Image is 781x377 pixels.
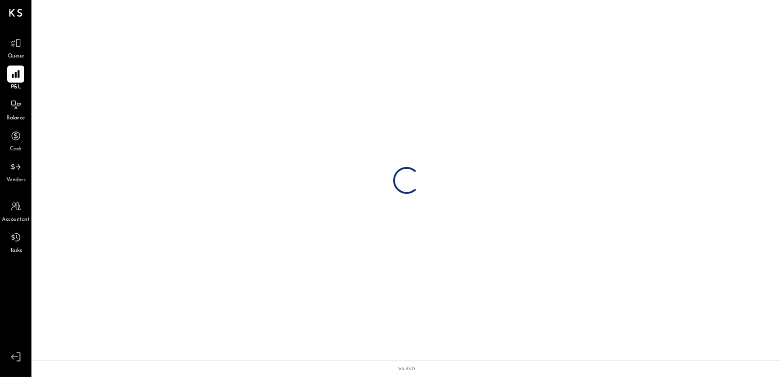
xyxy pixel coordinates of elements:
[2,216,30,224] span: Accountant
[6,114,25,123] span: Balance
[0,66,31,92] a: P&L
[6,176,26,184] span: Vendors
[0,229,31,255] a: Tasks
[10,145,22,153] span: Cash
[8,53,24,61] span: Queue
[399,365,415,373] div: v 4.33.0
[0,35,31,61] a: Queue
[11,83,21,92] span: P&L
[0,198,31,224] a: Accountant
[10,247,22,255] span: Tasks
[0,158,31,184] a: Vendors
[0,127,31,153] a: Cash
[0,96,31,123] a: Balance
